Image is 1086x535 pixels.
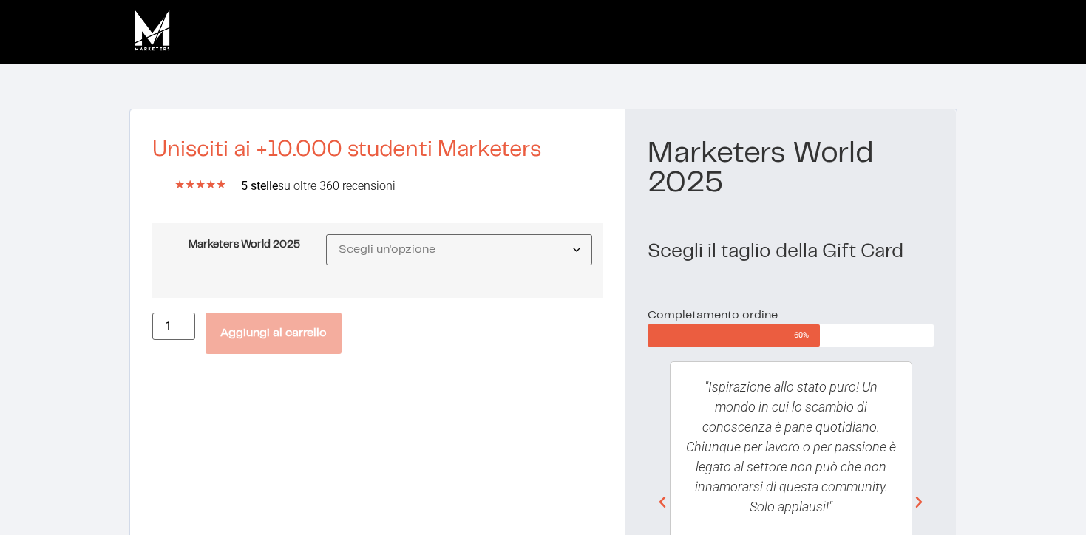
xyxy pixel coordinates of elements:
[655,495,670,510] div: Previous slide
[195,176,206,194] i: ★
[177,239,299,250] label: Marketers World 2025
[152,139,604,161] h2: Unisciti ai +10.000 studenti Marketers
[174,176,185,194] i: ★
[12,477,56,522] iframe: Customerly Messenger Launcher
[794,324,820,347] span: 60%
[206,176,216,194] i: ★
[648,242,934,262] h2: Scegli il taglio della Gift Card
[216,176,226,194] i: ★
[206,313,342,354] button: Aggiungi al carrello
[241,180,604,192] h2: su oltre 360 recensioni
[912,495,926,510] div: Next slide
[685,377,897,517] p: "Ispirazione allo stato puro! Un mondo in cui lo scambio di conoscenza è pane quotidiano. Chiunqu...
[185,176,195,194] i: ★
[241,179,278,193] b: 5 stelle
[648,139,934,198] h1: Marketers World 2025
[152,313,195,340] input: Quantità prodotto
[174,176,226,194] div: 5/5
[648,310,778,321] span: Completamento ordine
